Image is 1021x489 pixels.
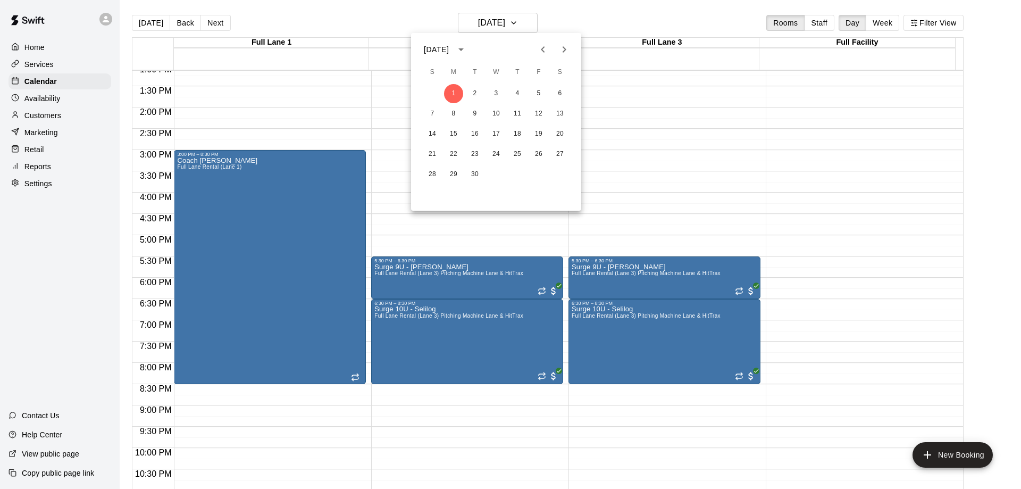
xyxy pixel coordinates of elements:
[529,62,548,83] span: Friday
[465,104,484,123] button: 9
[532,39,554,60] button: Previous month
[465,62,484,83] span: Tuesday
[444,104,463,123] button: 8
[465,125,484,144] button: 16
[487,62,506,83] span: Wednesday
[508,84,527,103] button: 4
[423,104,442,123] button: 7
[423,165,442,184] button: 28
[487,104,506,123] button: 10
[444,62,463,83] span: Monday
[508,62,527,83] span: Thursday
[550,62,570,83] span: Saturday
[444,125,463,144] button: 15
[529,104,548,123] button: 12
[423,145,442,164] button: 21
[529,145,548,164] button: 26
[554,39,575,60] button: Next month
[550,125,570,144] button: 20
[508,125,527,144] button: 18
[444,145,463,164] button: 22
[508,104,527,123] button: 11
[424,44,449,55] div: [DATE]
[444,165,463,184] button: 29
[487,84,506,103] button: 3
[465,165,484,184] button: 30
[529,84,548,103] button: 5
[508,145,527,164] button: 25
[465,84,484,103] button: 2
[550,84,570,103] button: 6
[487,125,506,144] button: 17
[423,125,442,144] button: 14
[444,84,463,103] button: 1
[487,145,506,164] button: 24
[423,62,442,83] span: Sunday
[529,125,548,144] button: 19
[550,145,570,164] button: 27
[465,145,484,164] button: 23
[452,40,470,59] button: calendar view is open, switch to year view
[550,104,570,123] button: 13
